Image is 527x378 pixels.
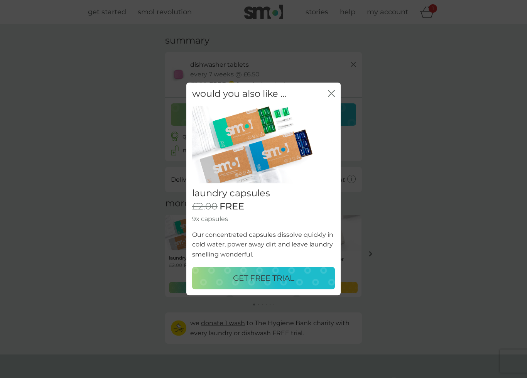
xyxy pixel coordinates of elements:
[192,88,286,100] h2: would you also like ...
[192,188,335,199] h2: laundry capsules
[328,90,335,98] button: close
[233,272,294,285] p: GET FREE TRIAL
[192,214,335,224] p: 9x capsules
[192,230,335,260] p: Our concentrated capsules dissolve quickly in cold water, power away dirt and leave laundry smell...
[192,201,218,213] span: £2.00
[192,267,335,290] button: GET FREE TRIAL
[220,201,244,213] span: FREE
